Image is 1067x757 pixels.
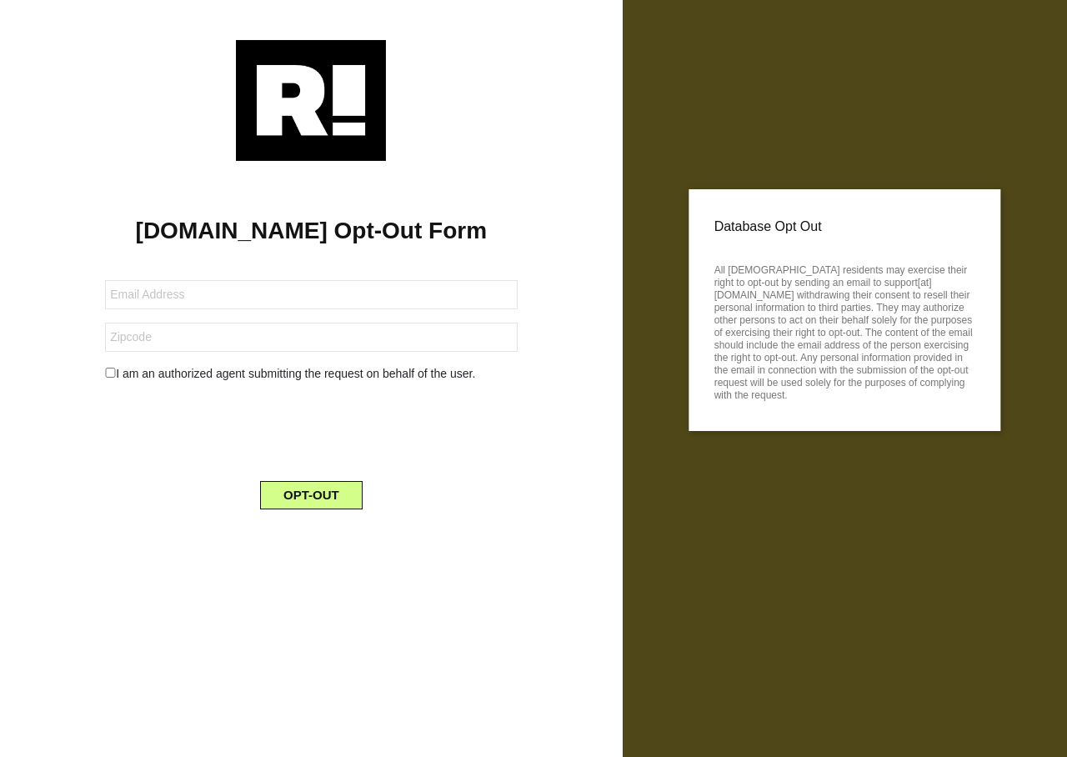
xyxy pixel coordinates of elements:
[260,481,363,509] button: OPT-OUT
[714,259,975,402] p: All [DEMOGRAPHIC_DATA] residents may exercise their right to opt-out by sending an email to suppo...
[714,214,975,239] p: Database Opt Out
[93,365,529,383] div: I am an authorized agent submitting the request on behalf of the user.
[184,396,438,461] iframe: reCAPTCHA
[105,280,517,309] input: Email Address
[236,40,386,161] img: Retention.com
[105,323,517,352] input: Zipcode
[25,217,598,245] h1: [DOMAIN_NAME] Opt-Out Form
